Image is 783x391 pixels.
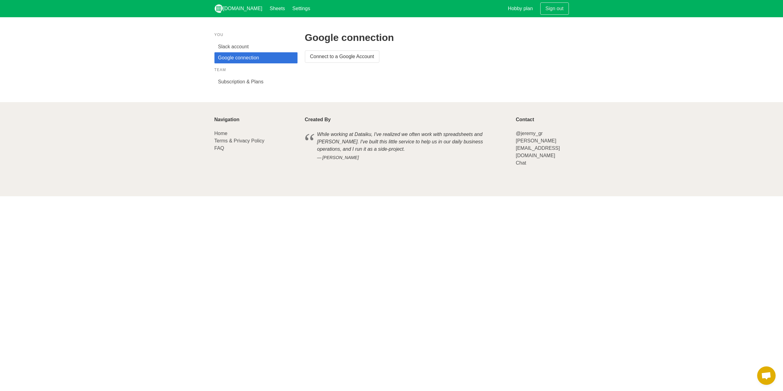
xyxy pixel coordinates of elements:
blockquote: While working at Dataiku, I've realized we often work with spreadsheets and [PERSON_NAME]. I've b... [305,130,509,162]
a: FAQ [214,146,224,151]
img: logo_v2_white.png [214,4,223,13]
cite: [PERSON_NAME] [317,154,496,161]
p: Contact [516,117,569,122]
a: Subscription & Plans [214,76,298,87]
a: Open chat [757,366,776,385]
a: Sign out [540,2,569,15]
a: Chat [516,160,526,166]
a: Google connection [214,52,298,63]
a: [PERSON_NAME][EMAIL_ADDRESS][DOMAIN_NAME] [516,138,560,158]
p: Created By [305,117,509,122]
a: Slack account [214,41,298,52]
p: Navigation [214,117,298,122]
a: Connect to a Google Account [305,50,379,63]
h2: Google connection [305,32,569,43]
a: @jeremy_gr [516,131,542,136]
a: Home [214,131,228,136]
p: Team [214,67,298,73]
p: You [214,32,298,38]
a: Terms & Privacy Policy [214,138,265,143]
